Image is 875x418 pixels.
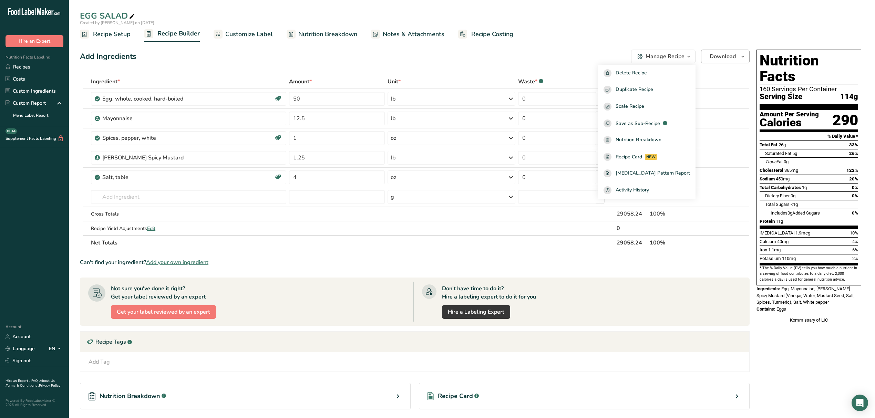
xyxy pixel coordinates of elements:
[840,93,858,101] span: 114g
[147,225,155,232] span: Edit
[852,395,868,411] div: Open Intercom Messenger
[90,235,615,250] th: Net Totals
[756,286,780,291] span: Ingredients:
[371,27,444,42] a: Notes & Attachments
[31,378,40,383] a: FAQ .
[852,256,858,261] span: 2%
[111,284,206,301] div: Not sure you've done it right? Get your label reviewed by an expert
[616,186,649,194] span: Activity History
[80,51,136,62] div: Add Ingredients
[80,27,131,42] a: Recipe Setup
[80,258,750,267] div: Can't find your ingredient?
[598,65,696,82] button: Delete Recipe
[598,115,696,132] button: Save as Sub-Recipe
[760,176,775,181] span: Sodium
[782,256,796,261] span: 110mg
[771,210,820,216] span: Includes Added Sugars
[648,235,714,250] th: 100%
[849,151,858,156] span: 26%
[391,134,396,142] div: oz
[89,358,110,366] div: Add Tag
[49,345,63,353] div: EN
[91,77,120,86] span: Ingredient
[756,286,855,305] span: Egg, Mayonnaise, [PERSON_NAME] Spicy Mustard (Vinegar, Water, Mustard Seed, Salt, Spices, Turmeri...
[776,219,783,224] span: 11g
[102,134,188,142] div: Spices, pepper, white
[776,306,786,312] span: Eggs
[383,30,444,39] span: Notes & Attachments
[80,332,749,352] div: Recipe Tags
[846,168,858,173] span: 122%
[598,98,696,115] button: Scale Recipe
[391,193,394,201] div: g
[144,26,200,42] a: Recipe Builder
[760,132,858,140] section: % Daily Value *
[93,30,131,39] span: Recipe Setup
[760,53,858,84] h1: Nutrition Facts
[102,173,188,181] div: Salt, table
[645,154,657,160] div: NEW
[616,69,647,77] span: Delete Recipe
[6,35,63,47] button: Hire an Expert
[617,224,647,232] div: 0
[146,258,208,267] span: Add your own ingredient
[117,308,210,316] span: Get your label reviewed by an expert
[6,383,39,388] a: Terms & Conditions .
[6,100,46,107] div: Custom Report
[6,378,30,383] a: Hire an Expert .
[631,50,696,63] button: Manage Recipe
[760,247,767,252] span: Iron
[765,159,776,164] i: Trans
[765,193,790,198] span: Dietary Fiber
[598,132,696,148] a: Nutrition Breakdown
[391,95,395,103] div: lb
[91,190,286,204] input: Add Ingredient
[850,230,858,236] span: 10%
[598,148,696,165] a: Recipe Card NEW
[760,93,802,101] span: Serving Size
[102,154,188,162] div: [PERSON_NAME] Spicy Mustard
[760,118,819,128] div: Calories
[852,239,858,244] span: 4%
[616,103,644,111] span: Scale Recipe
[760,168,783,173] span: Cholesterol
[391,114,395,123] div: lb
[442,284,536,301] div: Don't have time to do it? Hire a labeling expert to do it for you
[225,30,273,39] span: Customize Label
[616,86,653,94] span: Duplicate Recipe
[616,120,660,127] span: Save as Sub-Recipe
[784,159,789,164] span: 0g
[849,142,858,147] span: 33%
[39,383,60,388] a: Privacy Policy
[791,193,795,198] span: 0g
[438,391,473,401] span: Recipe Card
[6,128,17,134] div: BETA
[391,154,395,162] div: lb
[760,219,775,224] span: Protein
[710,52,736,61] span: Download
[795,230,810,236] span: 1.9mcg
[518,77,543,86] div: Waste
[760,256,781,261] span: Potassium
[289,77,312,86] span: Amount
[784,168,798,173] span: 365mg
[779,142,786,147] span: 26g
[80,10,136,22] div: EGG SALAD
[849,176,858,181] span: 20%
[388,77,401,86] span: Unit
[650,210,713,218] div: 100%
[802,185,807,190] span: 1g
[616,153,642,160] span: Recipe Card
[768,247,781,252] span: 1.1mg
[91,210,286,218] div: Gross Totals
[298,30,357,39] span: Nutrition Breakdown
[852,247,858,252] span: 6%
[832,111,858,129] div: 290
[777,239,789,244] span: 40mg
[765,159,783,164] span: Fat
[102,95,188,103] div: Egg, whole, cooked, hard-boiled
[615,235,649,250] th: 29058.24
[852,210,858,216] span: 0%
[760,230,794,236] span: [MEDICAL_DATA]
[760,239,776,244] span: Calcium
